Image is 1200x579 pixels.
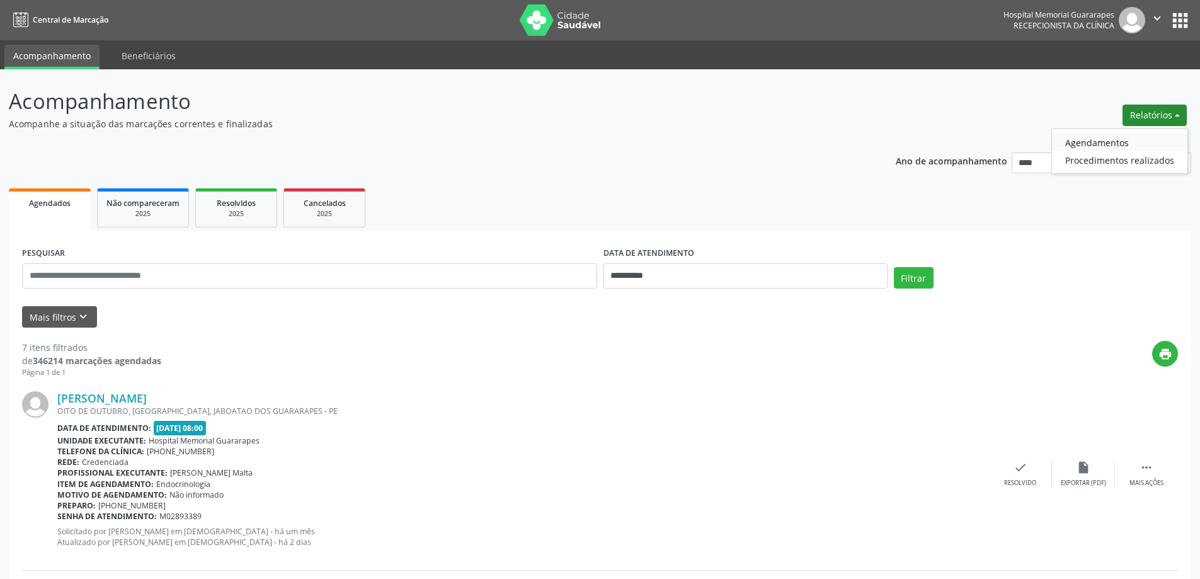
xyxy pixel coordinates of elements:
[1077,461,1090,474] i: insert_drive_file
[106,198,180,209] span: Não compareceram
[896,152,1007,168] p: Ano de acompanhamento
[1014,461,1027,474] i: check
[1158,347,1172,361] i: print
[149,435,260,446] span: Hospital Memorial Guararapes
[205,209,268,219] div: 2025
[894,267,934,289] button: Filtrar
[1061,479,1106,488] div: Exportar (PDF)
[57,457,79,467] b: Rede:
[57,490,167,500] b: Motivo de agendamento:
[57,479,154,490] b: Item de agendamento:
[603,244,694,263] label: DATA DE ATENDIMENTO
[169,490,224,500] span: Não informado
[147,446,214,457] span: [PHONE_NUMBER]
[1152,341,1178,367] button: print
[57,406,989,416] div: OITO DE OUTUBRO, [GEOGRAPHIC_DATA], JABOATAO DOS GUARARAPES - PE
[1140,461,1153,474] i: 
[57,511,157,522] b: Senha de atendimento:
[293,209,356,219] div: 2025
[33,14,108,25] span: Central de Marcação
[217,198,256,209] span: Resolvidos
[98,500,166,511] span: [PHONE_NUMBER]
[106,209,180,219] div: 2025
[22,367,161,378] div: Página 1 de 1
[1123,105,1187,126] button: Relatórios
[1004,479,1036,488] div: Resolvido
[57,467,168,478] b: Profissional executante:
[22,244,65,263] label: PESQUISAR
[4,45,100,69] a: Acompanhamento
[22,341,161,354] div: 7 itens filtrados
[57,391,147,405] a: [PERSON_NAME]
[9,117,837,130] p: Acompanhe a situação das marcações correntes e finalizadas
[57,423,151,433] b: Data de atendimento:
[57,435,146,446] b: Unidade executante:
[1052,151,1187,169] a: Procedimentos realizados
[22,306,97,328] button: Mais filtroskeyboard_arrow_down
[170,467,253,478] span: [PERSON_NAME] Malta
[113,45,185,67] a: Beneficiários
[1169,9,1191,32] button: apps
[29,198,71,209] span: Agendados
[57,526,989,547] p: Solicitado por [PERSON_NAME] em [DEMOGRAPHIC_DATA] - há um mês Atualizado por [PERSON_NAME] em [D...
[22,354,161,367] div: de
[33,355,161,367] strong: 346214 marcações agendadas
[1051,129,1188,174] ul: Relatórios
[9,86,837,117] p: Acompanhamento
[57,500,96,511] b: Preparo:
[1003,9,1114,20] div: Hospital Memorial Guararapes
[156,479,210,490] span: Endocrinologia
[1145,7,1169,33] button: 
[1119,7,1145,33] img: img
[154,421,207,435] span: [DATE] 08:00
[82,457,129,467] span: Credenciada
[1014,20,1114,31] span: Recepcionista da clínica
[1150,11,1164,25] i: 
[1052,134,1187,151] a: Agendamentos
[1129,479,1163,488] div: Mais ações
[9,9,108,30] a: Central de Marcação
[159,511,202,522] span: M02893389
[57,446,144,457] b: Telefone da clínica:
[76,310,90,324] i: keyboard_arrow_down
[22,391,49,418] img: img
[304,198,346,209] span: Cancelados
